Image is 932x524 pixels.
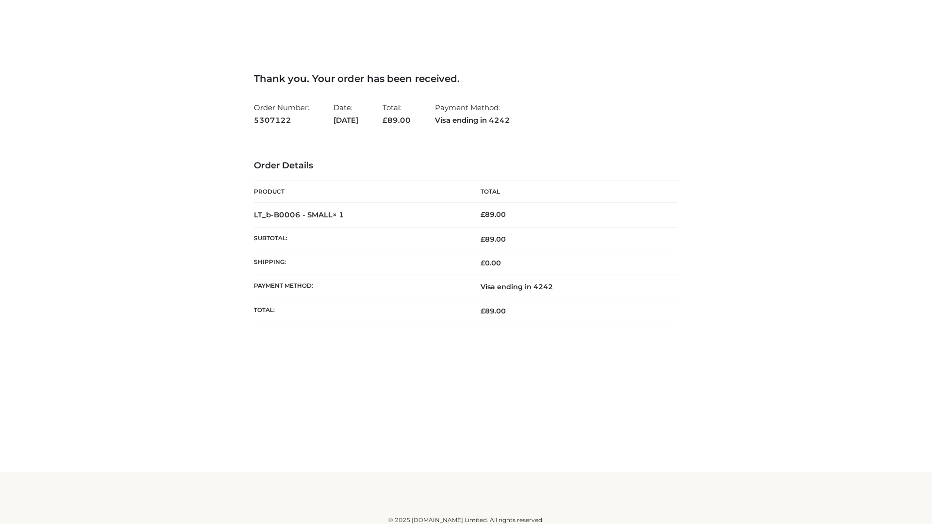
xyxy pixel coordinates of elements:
span: £ [481,235,485,244]
span: £ [481,307,485,315]
strong: 5307122 [254,114,309,127]
li: Order Number: [254,99,309,129]
bdi: 89.00 [481,210,506,219]
span: 89.00 [481,307,506,315]
td: Visa ending in 4242 [466,275,678,299]
li: Payment Method: [435,99,510,129]
th: Total: [254,299,466,323]
h3: Order Details [254,161,678,171]
strong: LT_b-B0006 - SMALL [254,210,344,219]
strong: Visa ending in 4242 [435,114,510,127]
span: £ [481,259,485,267]
h3: Thank you. Your order has been received. [254,73,678,84]
span: £ [383,115,387,125]
li: Date: [333,99,358,129]
span: 89.00 [383,115,411,125]
strong: × 1 [333,210,344,219]
th: Shipping: [254,251,466,275]
th: Product [254,181,466,203]
strong: [DATE] [333,114,358,127]
bdi: 0.00 [481,259,501,267]
th: Total [466,181,678,203]
th: Payment method: [254,275,466,299]
th: Subtotal: [254,227,466,251]
li: Total: [383,99,411,129]
span: £ [481,210,485,219]
span: 89.00 [481,235,506,244]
